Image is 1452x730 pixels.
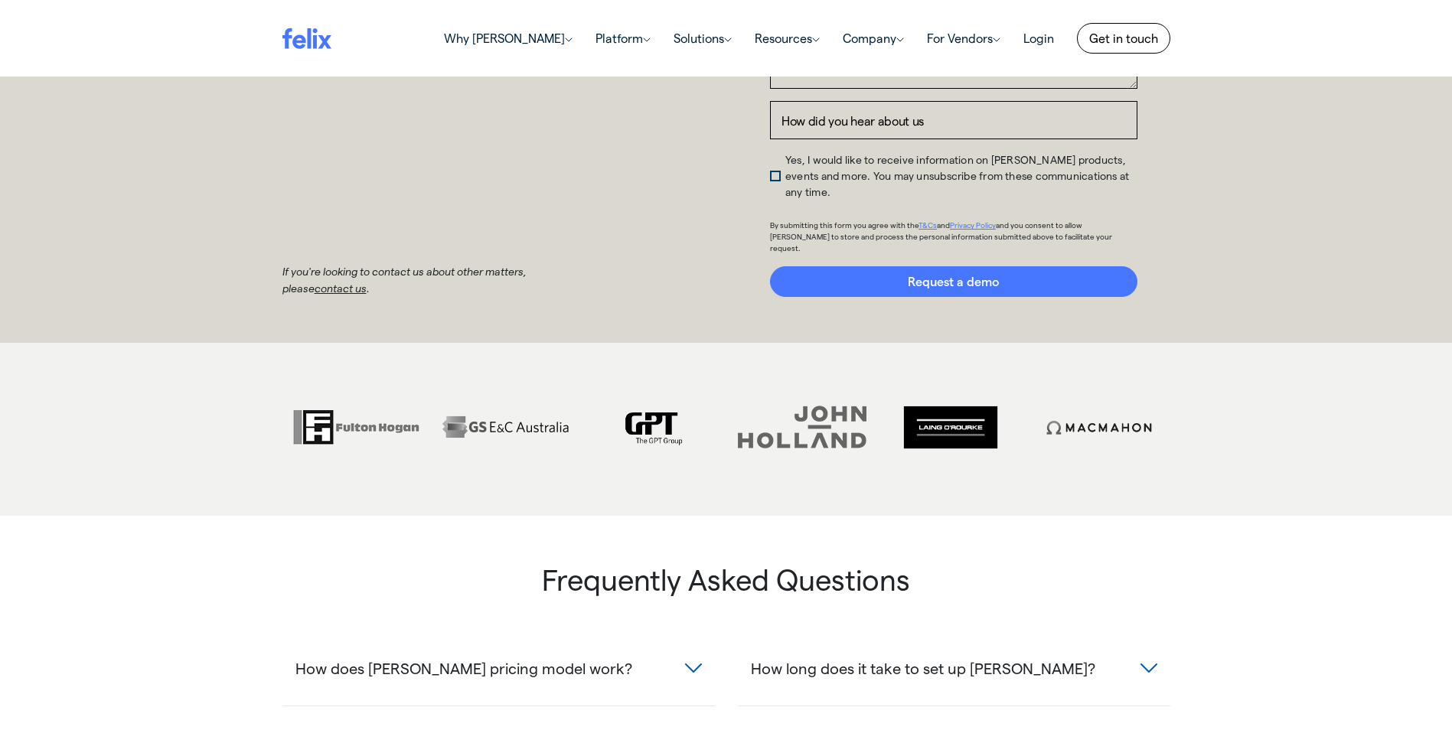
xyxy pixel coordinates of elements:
p: If you're looking to contact us about other matters, please . [282,263,589,298]
span: By submitting this form you agree with the [770,220,919,230]
a: Resources [743,23,831,54]
a: Why [PERSON_NAME] [432,23,584,54]
img: gpt logo [583,393,724,461]
span: and you consent to allow [PERSON_NAME] to store and process the personal information submitted ab... [770,220,1112,253]
span: How does [PERSON_NAME] pricing model work? [295,656,632,680]
a: Privacy Policy [950,220,996,230]
a: Login [1012,23,1065,54]
button: How does [PERSON_NAME] pricing model work? [282,646,715,690]
a: Company [831,23,915,54]
img: felix logo [282,28,331,48]
a: Get in touch [1077,23,1170,54]
a: T&Cs [919,220,937,230]
a: For Vendors [915,23,1012,54]
input: Request a demo [770,266,1137,297]
span: Yes, I would like to receive information on [PERSON_NAME] products, events and more. You may unsu... [785,153,1129,198]
img: G&S-B&W [435,393,576,461]
img: LOR greyscale [880,393,1021,461]
img: macmahon greyscale [1029,393,1170,461]
img: Fulton-Hogan-BW-168-90-l [286,393,427,461]
a: contact us [315,282,367,295]
a: Solutions [662,23,743,54]
button: How long does it take to set up [PERSON_NAME]? [738,646,1170,690]
a: Platform [584,23,662,54]
span: How long does it take to set up [PERSON_NAME]? [751,656,1095,680]
img: John_Holland_Logo B&W [732,393,873,461]
h3: Frequently Asked Questions [282,562,1170,609]
span: and [937,220,950,230]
